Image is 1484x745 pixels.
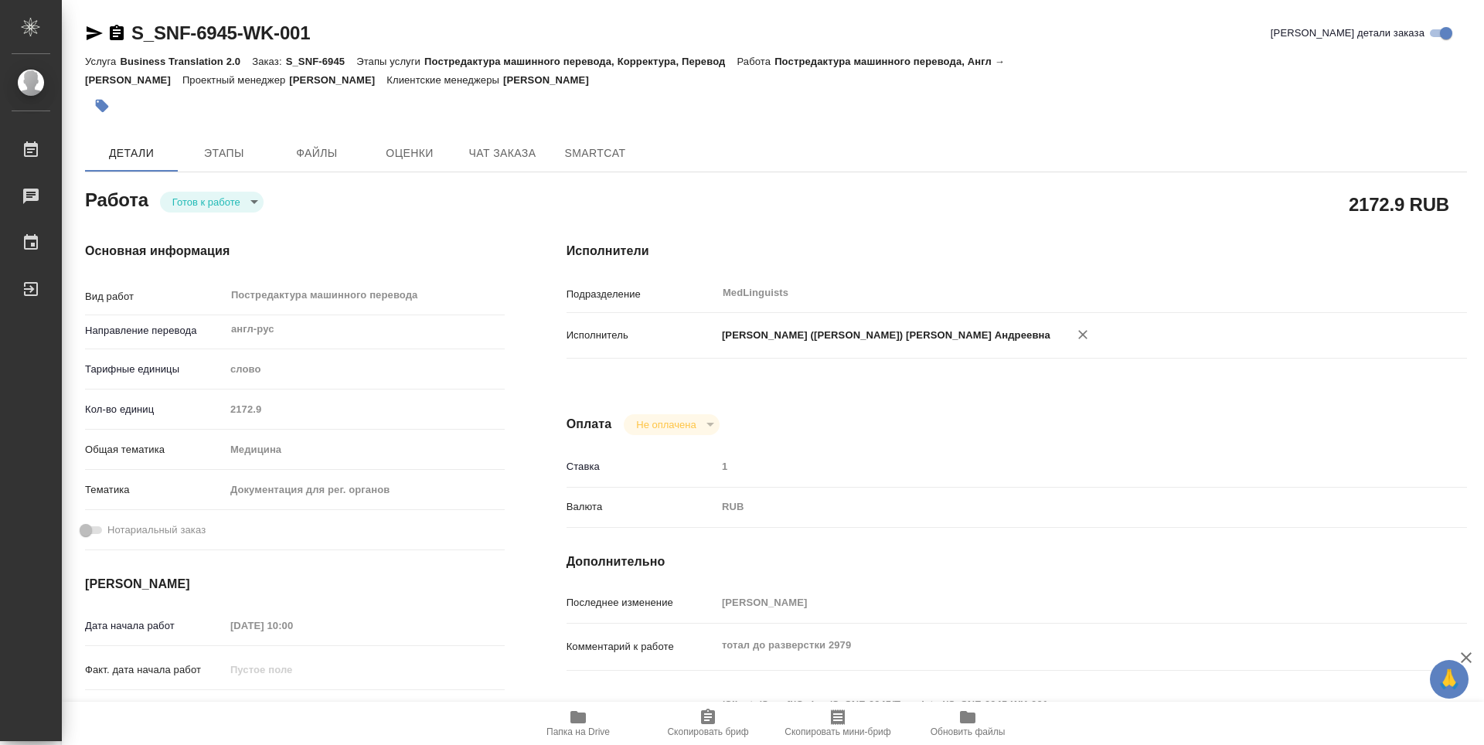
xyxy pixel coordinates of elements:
[289,74,386,86] p: [PERSON_NAME]
[716,328,1050,343] p: [PERSON_NAME] ([PERSON_NAME]) [PERSON_NAME] Андреевна
[225,477,505,503] div: Документация для рег. органов
[716,455,1392,478] input: Пустое поле
[286,56,357,67] p: S_SNF-6945
[567,328,716,343] p: Исполнитель
[252,56,285,67] p: Заказ:
[716,632,1392,658] textarea: тотал до разверстки 2979
[225,356,505,383] div: слово
[1430,660,1469,699] button: 🙏
[85,242,505,260] h4: Основная информация
[503,74,601,86] p: [PERSON_NAME]
[716,494,1392,520] div: RUB
[356,56,424,67] p: Этапы услуги
[85,442,225,458] p: Общая тематика
[120,56,252,67] p: Business Translation 2.0
[85,24,104,43] button: Скопировать ссылку для ЯМессенджера
[903,702,1033,745] button: Обновить файлы
[716,692,1392,718] textarea: /Clients/Sanofi/Orders/S_SNF-6945/Translated/S_SNF-6945-WK-001
[546,726,610,737] span: Папка на Drive
[225,437,505,463] div: Медицина
[567,287,716,302] p: Подразделение
[558,144,632,163] span: SmartCat
[85,89,119,123] button: Добавить тэг
[182,74,289,86] p: Проектный менеджер
[225,614,360,637] input: Пустое поле
[1349,191,1449,217] h2: 2172.9 RUB
[643,702,773,745] button: Скопировать бриф
[567,459,716,475] p: Ставка
[737,56,775,67] p: Работа
[107,522,206,538] span: Нотариальный заказ
[94,144,168,163] span: Детали
[85,402,225,417] p: Кол-во единиц
[85,185,148,213] h2: Работа
[1066,318,1100,352] button: Удалить исполнителя
[567,699,716,714] p: Путь на drive
[373,144,447,163] span: Оценки
[85,362,225,377] p: Тарифные единицы
[85,323,225,338] p: Направление перевода
[386,74,503,86] p: Клиентские менеджеры
[85,56,120,67] p: Услуга
[567,415,612,434] h4: Оплата
[280,144,354,163] span: Файлы
[107,24,126,43] button: Скопировать ссылку
[168,196,245,209] button: Готов к работе
[85,575,505,594] h4: [PERSON_NAME]
[567,499,716,515] p: Валюта
[567,553,1467,571] h4: Дополнительно
[160,192,264,213] div: Готов к работе
[225,398,505,420] input: Пустое поле
[513,702,643,745] button: Папка на Drive
[785,726,890,737] span: Скопировать мини-бриф
[773,702,903,745] button: Скопировать мини-бриф
[667,726,748,737] span: Скопировать бриф
[1436,663,1462,696] span: 🙏
[225,658,360,681] input: Пустое поле
[85,289,225,304] p: Вид работ
[85,618,225,634] p: Дата начала работ
[931,726,1006,737] span: Обновить файлы
[85,482,225,498] p: Тематика
[1271,26,1424,41] span: [PERSON_NAME] детали заказа
[567,242,1467,260] h4: Исполнители
[465,144,539,163] span: Чат заказа
[85,662,225,678] p: Факт. дата начала работ
[187,144,261,163] span: Этапы
[424,56,737,67] p: Постредактура машинного перевода, Корректура, Перевод
[624,414,719,435] div: Готов к работе
[631,418,700,431] button: Не оплачена
[225,699,360,721] input: Пустое поле
[716,591,1392,614] input: Пустое поле
[567,595,716,611] p: Последнее изменение
[567,639,716,655] p: Комментарий к работе
[131,22,310,43] a: S_SNF-6945-WK-001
